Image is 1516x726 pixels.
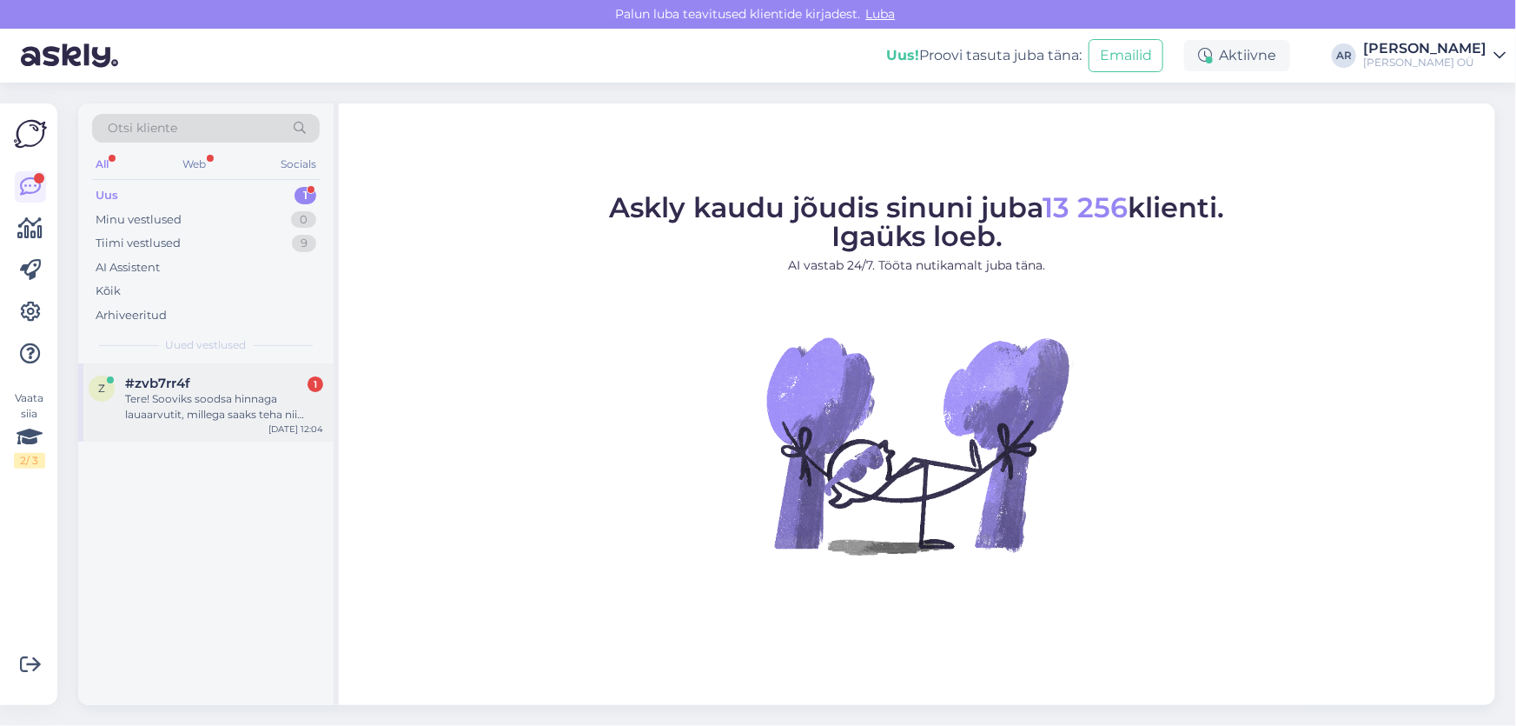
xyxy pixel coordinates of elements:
[96,307,167,324] div: Arhiveeritud
[610,256,1225,275] p: AI vastab 24/7. Tööta nutikamalt juba täna.
[861,6,901,22] span: Luba
[610,190,1225,253] span: Askly kaudu jõudis sinuni juba klienti. Igaüks loeb.
[1332,43,1356,68] div: AR
[96,235,181,252] div: Tiimi vestlused
[268,423,323,436] div: [DATE] 12:04
[125,391,323,423] div: Tere! Sooviks soodsa hinnaga lauaarvutit, millega saaks teha nii kirjatööd, kui ka vaadata intern...
[308,376,323,392] div: 1
[1363,42,1506,70] a: [PERSON_NAME][PERSON_NAME] OÜ
[96,259,160,276] div: AI Assistent
[108,119,177,137] span: Otsi kliente
[96,211,182,229] div: Minu vestlused
[92,153,112,176] div: All
[14,453,45,469] div: 2 / 3
[98,382,105,395] span: z
[291,211,316,229] div: 0
[96,187,118,204] div: Uus
[292,235,316,252] div: 9
[1363,42,1486,56] div: [PERSON_NAME]
[1363,56,1486,70] div: [PERSON_NAME] OÜ
[14,390,45,469] div: Vaata siia
[180,153,210,176] div: Web
[886,45,1082,66] div: Proovi tasuta juba täna:
[166,337,247,353] span: Uued vestlused
[14,117,47,150] img: Askly Logo
[761,289,1074,602] img: No Chat active
[277,153,320,176] div: Socials
[125,376,190,391] span: #zvb7rr4f
[1089,39,1163,72] button: Emailid
[886,47,919,63] b: Uus!
[1184,40,1290,71] div: Aktiivne
[295,187,316,204] div: 1
[1043,190,1129,224] span: 13 256
[96,283,121,300] div: Kõik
